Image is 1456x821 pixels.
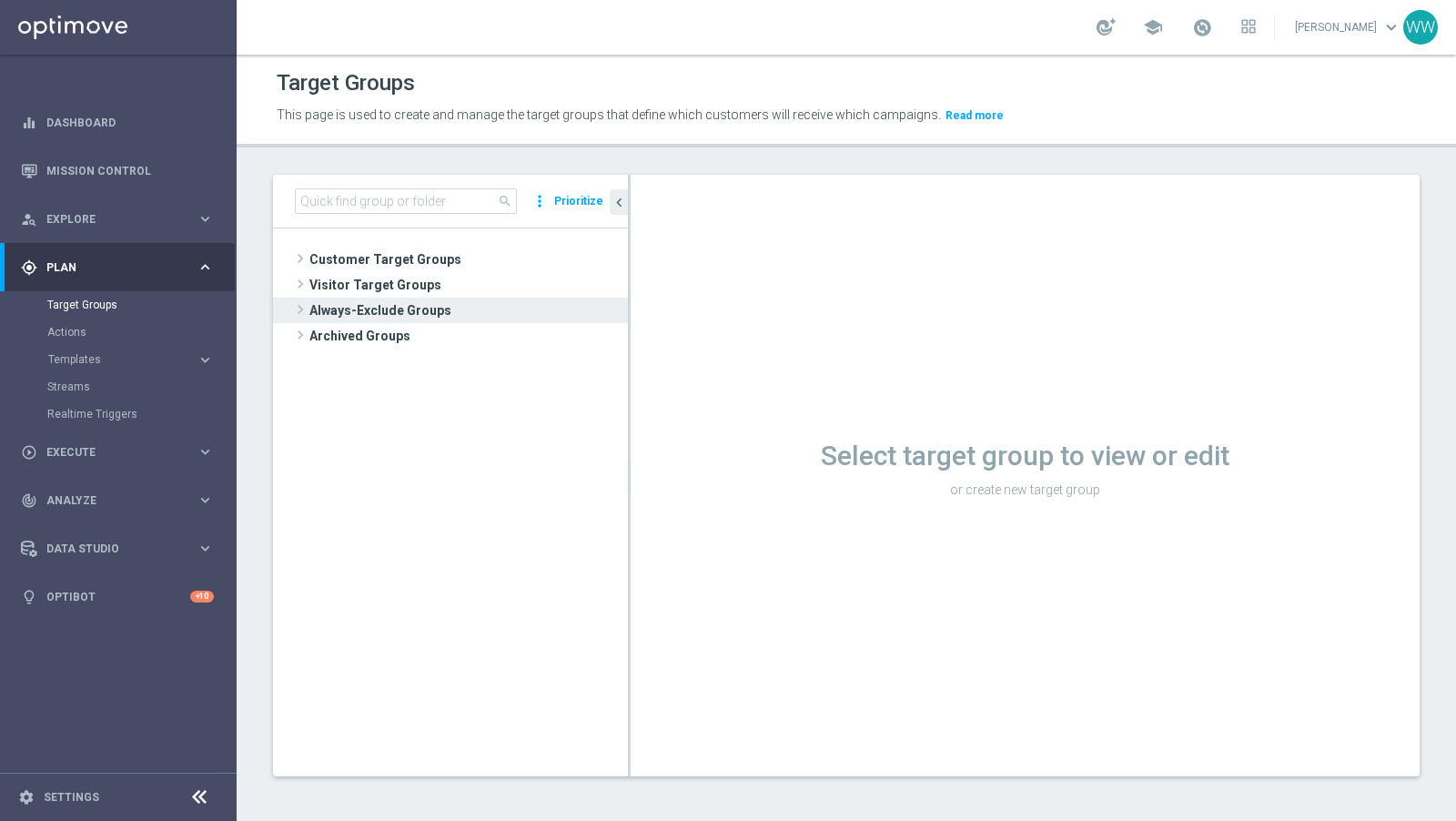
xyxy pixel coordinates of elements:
[21,259,37,276] i: gps_fixed
[531,188,549,214] i: more_vert
[197,492,214,509] i: keyboard_arrow_right
[46,447,197,458] span: Execute
[21,589,37,605] i: lightbulb
[309,247,628,272] span: Customer Target Groups
[47,325,189,340] a: Actions
[47,400,235,428] div: Realtime Triggers
[20,116,215,130] button: equalizer Dashboard
[21,98,214,147] div: Dashboard
[46,543,197,554] span: Data Studio
[21,573,214,621] div: Optibot
[46,573,190,621] a: Optibot
[277,70,415,96] h1: Target Groups
[20,260,215,275] button: gps_fixed Plan keyboard_arrow_right
[48,354,197,365] div: Templates
[611,194,628,211] i: chevron_left
[551,189,606,214] button: Prioritize
[20,164,215,178] button: Mission Control
[20,445,215,460] button: play_circle_outline Execute keyboard_arrow_right
[21,541,197,557] div: Data Studio
[1403,10,1438,45] div: WW
[498,194,512,208] span: search
[21,211,197,228] div: Explore
[277,107,941,122] span: This page is used to create and manage the target groups that define which customers will receive...
[47,352,215,367] button: Templates keyboard_arrow_right
[631,481,1420,498] p: or create new target group
[20,493,215,508] button: track_changes Analyze keyboard_arrow_right
[46,98,214,147] a: Dashboard
[197,540,214,557] i: keyboard_arrow_right
[47,373,235,400] div: Streams
[18,789,35,806] i: settings
[47,346,235,373] div: Templates
[309,323,628,349] span: Archived Groups
[309,298,623,323] span: Always-Exclude Groups
[21,444,37,461] i: play_circle_outline
[190,591,214,603] div: +10
[46,147,214,195] a: Mission Control
[631,440,1420,472] h1: Select target group to view or edit
[197,258,214,276] i: keyboard_arrow_right
[197,351,214,369] i: keyboard_arrow_right
[1381,17,1401,37] span: keyboard_arrow_down
[47,319,235,346] div: Actions
[21,115,37,131] i: equalizer
[1143,17,1163,37] span: school
[44,792,99,803] a: Settings
[21,492,37,509] i: track_changes
[46,214,197,225] span: Explore
[21,444,197,461] div: Execute
[309,272,628,298] span: Visitor Target Groups
[197,210,214,228] i: keyboard_arrow_right
[46,262,197,273] span: Plan
[47,291,235,319] div: Target Groups
[20,590,215,604] button: lightbulb Optibot +10
[1293,14,1403,41] a: [PERSON_NAME]keyboard_arrow_down
[20,542,215,556] button: Data Studio keyboard_arrow_right
[21,259,197,276] div: Plan
[197,443,214,461] i: keyboard_arrow_right
[21,492,197,509] div: Analyze
[944,106,1006,126] button: Read more
[610,189,628,215] button: chevron_left
[295,188,517,214] input: Quick find group or folder
[48,354,178,365] span: Templates
[20,212,215,227] button: person_search Explore keyboard_arrow_right
[47,407,189,421] a: Realtime Triggers
[47,298,189,312] a: Target Groups
[21,211,37,228] i: person_search
[46,495,197,506] span: Analyze
[47,380,189,394] a: Streams
[21,147,214,195] div: Mission Control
